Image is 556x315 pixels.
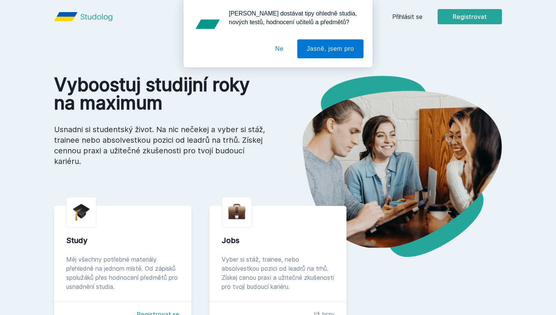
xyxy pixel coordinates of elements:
[73,203,90,221] img: graduation-cap.png
[66,255,179,291] div: Měj všechny potřebné materiály přehledně na jednom místě. Od zápisků spolužáků přes hodnocení pře...
[66,235,179,246] div: Study
[266,39,293,58] button: Ne
[278,76,502,257] img: hero.png
[54,76,266,112] h1: Vyboostuj studijní roky na maximum
[228,202,245,221] img: briefcase.png
[222,235,335,246] div: Jobs
[223,9,363,27] div: [PERSON_NAME] dostávat tipy ohledně studia, nových testů, hodnocení učitelů a předmětů?
[222,255,335,291] div: Vyber si stáž, trainee, nebo absolvestkou pozici od leadrů na trhů. Získej cenou praxi a užitečné...
[193,9,223,39] img: notification icon
[54,124,266,167] p: Usnadni si studentský život. Na nic nečekej a vyber si stáž, trainee nebo absolvestkou pozici od ...
[297,39,363,58] button: Jasně, jsem pro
